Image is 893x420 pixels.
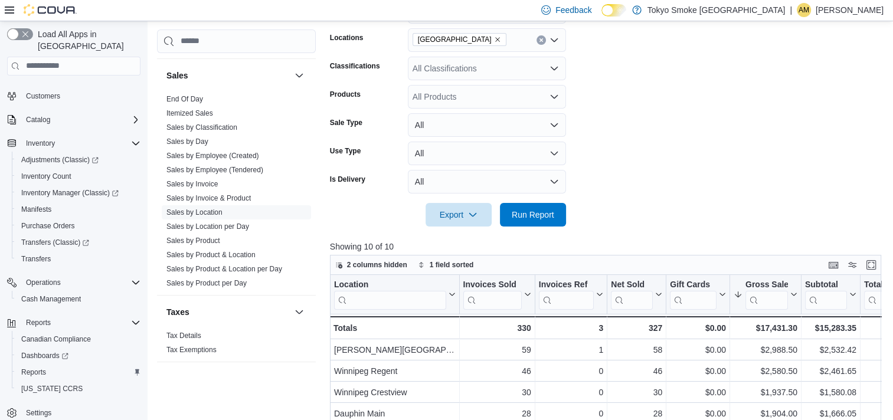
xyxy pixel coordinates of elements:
[611,279,653,290] div: Net Sold
[670,321,726,335] div: $0.00
[12,168,145,185] button: Inventory Count
[463,279,521,290] div: Invoices Sold
[670,279,726,309] button: Gift Cards
[463,279,531,309] button: Invoices Sold
[21,89,65,103] a: Customers
[12,218,145,234] button: Purchase Orders
[17,349,140,363] span: Dashboards
[413,33,506,46] span: Manitoba
[166,179,218,189] span: Sales by Invoice
[21,275,66,290] button: Operations
[826,258,840,272] button: Keyboard shortcuts
[21,136,140,150] span: Inventory
[330,175,365,184] label: Is Delivery
[26,318,51,327] span: Reports
[330,118,362,127] label: Sale Type
[17,365,51,379] a: Reports
[26,91,60,101] span: Customers
[21,316,55,330] button: Reports
[805,279,847,290] div: Subtotal
[166,222,249,231] span: Sales by Location per Day
[24,4,77,16] img: Cova
[805,364,856,378] div: $2,461.65
[17,252,140,266] span: Transfers
[805,343,856,357] div: $2,532.42
[26,278,61,287] span: Operations
[17,202,56,216] a: Manifests
[805,385,856,399] div: $1,580.08
[17,349,73,363] a: Dashboards
[463,321,531,335] div: 330
[21,254,51,264] span: Transfers
[12,152,145,168] a: Adjustments (Classic)
[494,36,501,43] button: Remove Manitoba from selection in this group
[166,208,223,217] span: Sales by Location
[816,3,884,17] p: [PERSON_NAME]
[539,385,603,399] div: 0
[539,343,603,357] div: 1
[17,292,86,306] a: Cash Management
[330,90,361,99] label: Products
[555,4,591,16] span: Feedback
[2,274,145,291] button: Operations
[166,264,282,274] span: Sales by Product & Location per Day
[17,332,140,346] span: Canadian Compliance
[17,382,140,396] span: Washington CCRS
[21,136,60,150] button: Inventory
[166,137,208,146] span: Sales by Day
[463,343,531,357] div: 59
[347,260,407,270] span: 2 columns hidden
[539,279,603,309] button: Invoices Ref
[734,385,797,399] div: $1,937.50
[611,279,662,309] button: Net Sold
[166,279,247,287] a: Sales by Product per Day
[12,201,145,218] button: Manifests
[166,278,247,288] span: Sales by Product per Day
[334,364,456,378] div: Winnipeg Regent
[17,219,140,233] span: Purchase Orders
[21,113,55,127] button: Catalog
[166,346,217,354] a: Tax Exemptions
[17,365,140,379] span: Reports
[166,194,251,202] a: Sales by Invoice & Product
[12,185,145,201] a: Inventory Manager (Classic)
[334,279,456,309] button: Location
[539,279,594,290] div: Invoices Ref
[734,343,797,357] div: $2,988.50
[26,115,50,124] span: Catalog
[418,34,492,45] span: [GEOGRAPHIC_DATA]
[26,408,51,418] span: Settings
[463,364,531,378] div: 46
[413,258,479,272] button: 1 field sorted
[734,321,797,335] div: $17,431.30
[166,180,218,188] a: Sales by Invoice
[21,316,140,330] span: Reports
[500,203,566,227] button: Run Report
[166,70,290,81] button: Sales
[805,279,856,309] button: Subtotal
[611,343,662,357] div: 58
[334,279,446,290] div: Location
[12,331,145,347] button: Canadian Compliance
[166,166,263,174] a: Sales by Employee (Tendered)
[845,258,859,272] button: Display options
[166,123,237,132] span: Sales by Classification
[408,170,566,193] button: All
[21,113,140,127] span: Catalog
[17,169,76,183] a: Inventory Count
[17,235,94,250] a: Transfers (Classic)
[334,385,456,399] div: Winnipeg Crestview
[330,33,364,42] label: Locations
[17,332,96,346] a: Canadian Compliance
[17,235,140,250] span: Transfers (Classic)
[611,279,653,309] div: Net Sold
[21,406,56,420] a: Settings
[157,329,316,362] div: Taxes
[21,367,46,377] span: Reports
[12,234,145,251] a: Transfers (Classic)
[601,4,626,17] input: Dark Mode
[805,321,856,335] div: $15,283.35
[537,35,546,45] button: Clear input
[512,209,554,221] span: Run Report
